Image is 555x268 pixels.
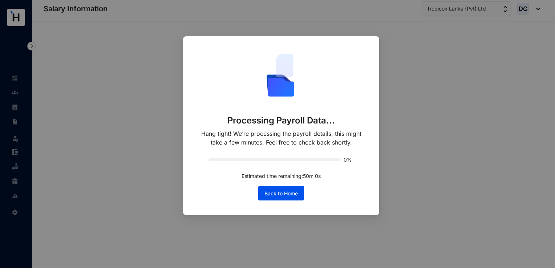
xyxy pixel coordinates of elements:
span: Back to Home [264,190,298,197]
p: Processing Payroll Data... [227,115,335,126]
p: Estimated time remaining: 50 m 0 s [242,172,321,180]
span: 0% [344,157,354,162]
p: Hang tight! We’re processing the payroll details, this might take a few minutes. Feel free to che... [198,129,365,147]
button: Back to Home [258,186,304,200]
